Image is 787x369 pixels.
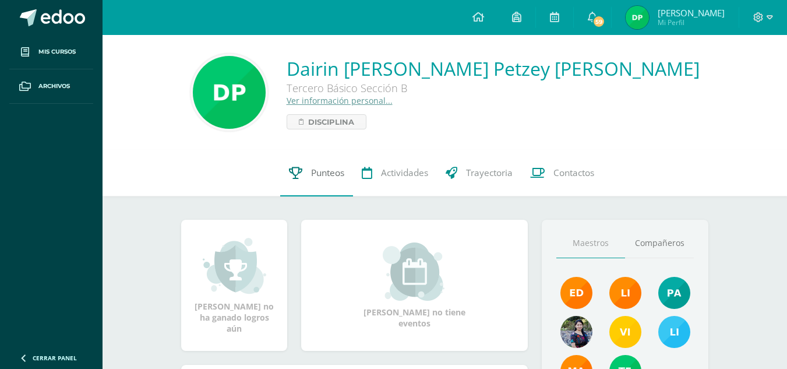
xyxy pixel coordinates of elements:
span: Mi Perfil [658,17,725,27]
span: Cerrar panel [33,354,77,362]
div: Tercero Básico Sección B [287,81,636,95]
span: 59 [592,15,605,28]
img: b50cfda0beadcfe23d065e3194aee60f.png [193,56,266,129]
span: Archivos [38,82,70,91]
span: Trayectoria [466,167,513,179]
img: 93ccdf12d55837f49f350ac5ca2a40a5.png [658,316,690,348]
img: f40e456500941b1b33f0807dd74ea5cf.png [560,277,592,309]
span: Punteos [311,167,344,179]
a: Trayectoria [437,150,521,196]
span: [PERSON_NAME] [658,7,725,19]
a: Disciplina [287,114,366,129]
img: 0ee4c74e6f621185b04bb9cfb72a2a5b.png [609,316,641,348]
a: Contactos [521,150,603,196]
div: [PERSON_NAME] no ha ganado logros aún [193,237,276,334]
a: Dairin [PERSON_NAME] Petzey [PERSON_NAME] [287,56,700,81]
span: Mis cursos [38,47,76,57]
a: Compañeros [625,229,694,258]
a: Archivos [9,69,93,104]
div: [PERSON_NAME] no tiene eventos [357,243,473,329]
span: Disciplina [308,115,354,129]
img: 40c28ce654064086a0d3fb3093eec86e.png [658,277,690,309]
img: e2eba998d453e62cc360d9f73343cee3.png [626,6,649,29]
a: Punteos [280,150,353,196]
img: cefb4344c5418beef7f7b4a6cc3e812c.png [609,277,641,309]
a: Actividades [353,150,437,196]
span: Contactos [553,167,594,179]
span: Actividades [381,167,428,179]
a: Maestros [556,229,625,258]
a: Mis cursos [9,35,93,69]
img: achievement_small.png [203,237,266,295]
a: Ver información personal... [287,95,393,106]
img: event_small.png [383,243,446,301]
img: 9b17679b4520195df407efdfd7b84603.png [560,316,592,348]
